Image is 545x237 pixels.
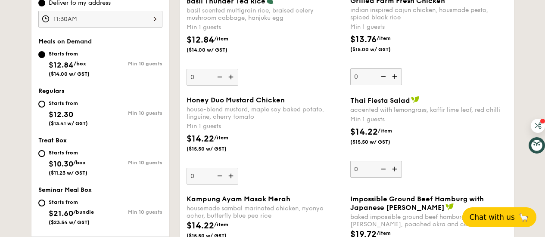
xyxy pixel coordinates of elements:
div: Min 10 guests [100,209,162,215]
span: $13.76 [350,34,377,45]
span: Treat Box [38,137,67,144]
span: $14.22 [187,221,214,231]
input: Grilled Farm Fresh Chickenindian inspired cajun chicken, housmade pesto, spiced black riceMin 1 g... [350,68,402,85]
input: Starts from$10.30/box($11.23 w/ GST)Min 10 guests [38,150,45,157]
span: $12.84 [187,35,214,45]
span: $12.84 [49,60,74,70]
span: ($14.00 w/ GST) [49,71,90,77]
span: /box [74,61,86,67]
span: $12.30 [49,110,73,119]
span: Kampung Ayam Masak Merah [187,195,290,203]
input: Honey Duo Mustard Chickenhouse-blend mustard, maple soy baked potato, linguine, cherry tomatoMin ... [187,168,238,185]
span: Chat with us [470,213,515,222]
span: ($14.00 w/ GST) [187,46,245,53]
span: /item [378,128,392,134]
img: icon-reduce.1d2dbef1.svg [212,168,225,184]
div: Min 1 guests [350,23,507,31]
img: icon-add.58712e84.svg [389,68,402,85]
div: indian inspired cajun chicken, housmade pesto, spiced black rice [350,6,507,21]
span: ($13.41 w/ GST) [49,120,88,126]
span: $10.30 [49,159,73,169]
span: Meals on Demand [38,38,92,45]
div: Min 1 guests [350,115,507,124]
div: basil scented multigrain rice, braised celery mushroom cabbage, hanjuku egg [187,7,343,22]
span: ($15.50 w/ GST) [187,145,245,152]
span: /item [377,230,391,236]
div: Starts from [49,149,87,156]
span: ($11.23 w/ GST) [49,170,87,176]
span: 🦙 [518,212,529,222]
input: Thai Fiesta Saladaccented with lemongrass, kaffir lime leaf, red chilliMin 1 guests$14.22/item($1... [350,161,402,178]
span: $14.22 [187,134,214,144]
div: Starts from [49,199,94,206]
div: Min 1 guests [187,122,343,131]
input: Starts from$12.30($13.41 w/ GST)Min 10 guests [38,101,45,108]
span: /item [377,35,391,41]
div: Min 10 guests [100,160,162,166]
div: Starts from [49,100,88,107]
div: baked impossible ground beef hamburg, japanese [PERSON_NAME], poached okra and carrot [350,213,507,228]
span: Regulars [38,87,65,95]
span: /item [214,135,228,141]
span: /bundle [73,209,94,215]
div: Starts from [49,50,90,57]
img: icon-add.58712e84.svg [389,161,402,177]
span: Seminar Meal Box [38,186,92,194]
span: /item [214,222,228,228]
span: /box [73,160,86,166]
div: Min 10 guests [100,110,162,116]
img: icon-add.58712e84.svg [225,168,238,184]
span: ($23.54 w/ GST) [49,219,90,225]
span: $21.60 [49,209,73,218]
img: icon-reduce.1d2dbef1.svg [212,69,225,85]
span: Impossible Ground Beef Hamburg with Japanese [PERSON_NAME] [350,195,484,212]
img: icon-reduce.1d2dbef1.svg [376,161,389,177]
span: Honey Duo Mustard Chicken [187,96,285,104]
img: icon-vegan.f8ff3823.svg [445,203,454,211]
div: Min 10 guests [100,61,162,67]
div: accented with lemongrass, kaffir lime leaf, red chilli [350,106,507,114]
button: Chat with us🦙 [462,207,536,227]
span: ($15.50 w/ GST) [350,139,409,145]
img: icon-add.58712e84.svg [225,69,238,85]
span: /item [214,36,228,42]
div: housemade sambal marinated chicken, nyonya achar, butterfly blue pea rice [187,205,343,219]
span: $14.22 [350,127,378,137]
input: Basil Thunder Tea Ricebasil scented multigrain rice, braised celery mushroom cabbage, hanjuku egg... [187,69,238,86]
input: Event time [38,11,162,28]
input: Starts from$21.60/bundle($23.54 w/ GST)Min 10 guests [38,200,45,206]
input: Starts from$12.84/box($14.00 w/ GST)Min 10 guests [38,51,45,58]
div: Min 1 guests [187,23,343,32]
img: icon-reduce.1d2dbef1.svg [376,68,389,85]
div: house-blend mustard, maple soy baked potato, linguine, cherry tomato [187,106,343,120]
span: ($15.00 w/ GST) [350,46,409,53]
span: Thai Fiesta Salad [350,96,410,105]
img: icon-vegan.f8ff3823.svg [411,96,420,104]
